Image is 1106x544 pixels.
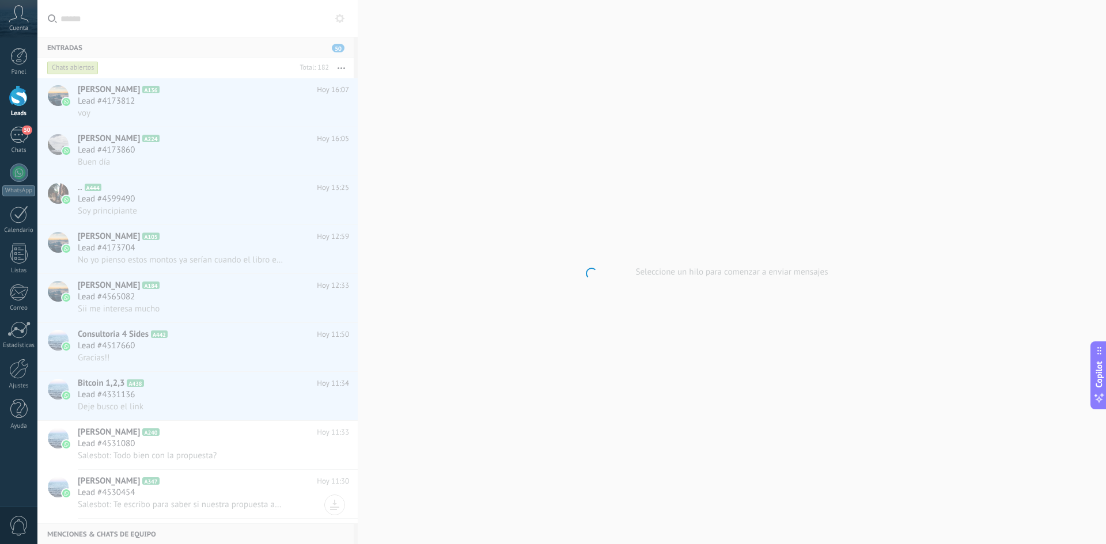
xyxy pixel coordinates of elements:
div: Correo [2,305,36,312]
div: WhatsApp [2,185,35,196]
div: Calendario [2,227,36,234]
div: Leads [2,110,36,117]
div: Panel [2,69,36,76]
span: Copilot [1093,362,1105,388]
span: Cuenta [9,25,28,32]
div: Ajustes [2,382,36,390]
div: Estadísticas [2,342,36,349]
div: Ayuda [2,423,36,430]
div: Listas [2,267,36,275]
span: 50 [22,125,32,135]
div: Chats [2,147,36,154]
